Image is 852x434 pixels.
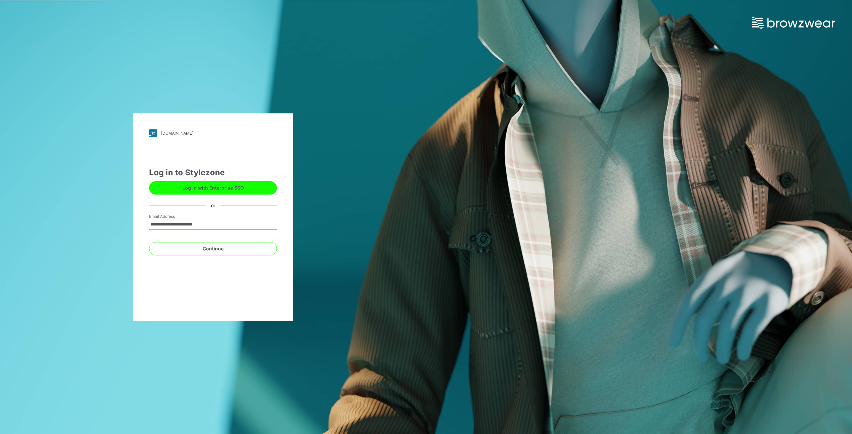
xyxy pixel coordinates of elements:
[149,181,277,195] button: Log in with Enterprise SSO
[149,167,277,179] div: Log in to Stylezone
[206,202,221,209] div: or
[161,131,193,136] div: [DOMAIN_NAME]
[149,129,277,137] a: [DOMAIN_NAME]
[752,17,835,29] img: browzwear-logo.e42bd6dac1945053ebaf764b6aa21510.svg
[149,242,277,255] button: Continue
[149,214,196,219] label: Email Address
[149,129,157,137] img: stylezone-logo.562084cfcfab977791bfbf7441f1a819.svg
